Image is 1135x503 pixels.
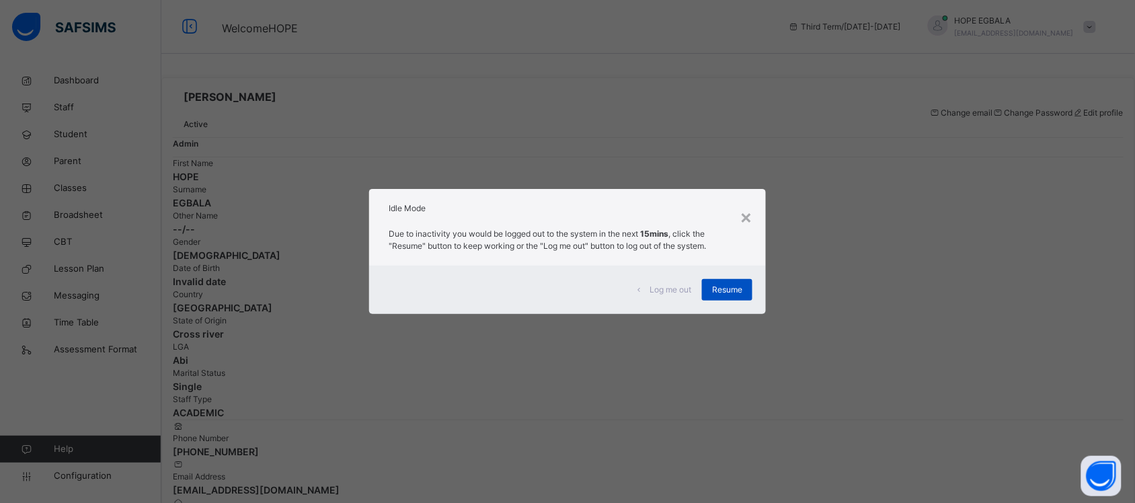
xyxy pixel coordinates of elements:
button: Open asap [1081,456,1122,496]
h2: Idle Mode [389,202,746,215]
p: Due to inactivity you would be logged out to the system in the next , click the "Resume" button t... [389,228,746,252]
span: Resume [712,284,742,296]
div: × [740,202,752,231]
span: Log me out [650,284,691,296]
strong: 15mins [641,229,669,239]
